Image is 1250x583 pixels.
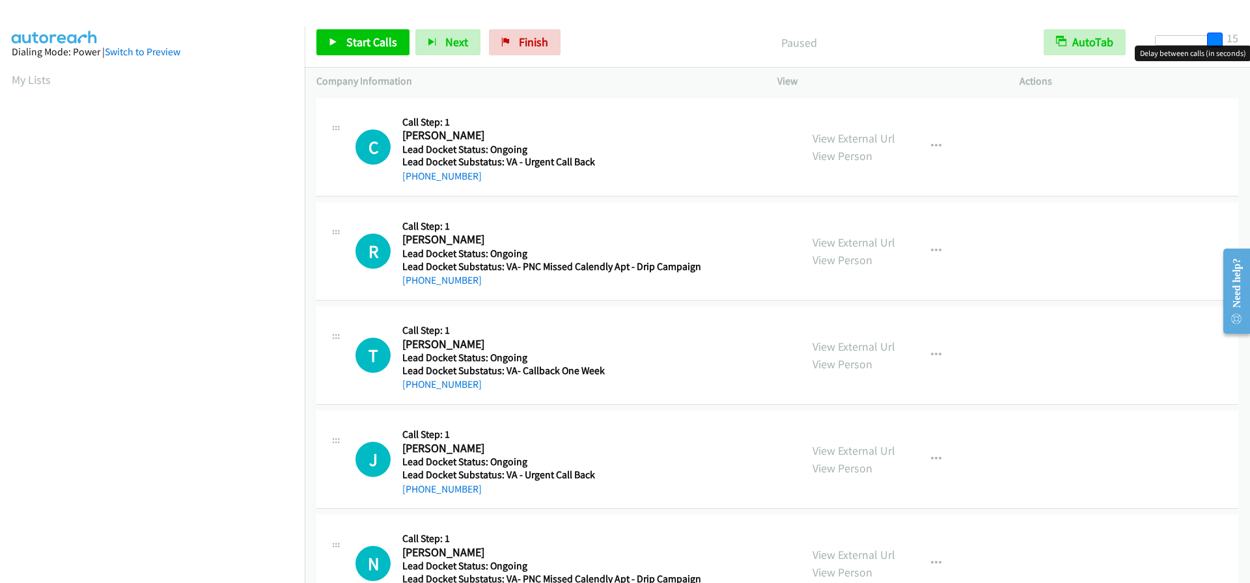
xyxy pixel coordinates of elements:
a: View External Url [812,131,895,146]
iframe: Resource Center [1212,239,1250,343]
span: Finish [519,34,548,49]
a: View Person [812,357,872,372]
button: AutoTab [1044,29,1126,55]
span: Next [445,34,468,49]
div: 15 [1227,29,1238,47]
h5: Call Step: 1 [402,116,697,129]
p: Paused [578,34,1020,51]
button: Next [415,29,480,55]
a: View Person [812,252,872,267]
div: The call is yet to be attempted [355,129,391,165]
h1: J [355,442,391,477]
a: View Person [812,565,872,580]
h5: Lead Docket Status: Ongoing [402,560,701,573]
p: Actions [1020,74,1238,89]
div: The call is yet to be attempted [355,442,391,477]
a: View External Url [812,235,895,250]
a: [PHONE_NUMBER] [402,378,482,390]
h1: N [355,546,391,581]
p: Company Information [316,74,754,89]
h5: Lead Docket Status: Ongoing [402,455,697,468]
h5: Lead Docket Substatus: VA- PNC Missed Calendly Apt - Drip Campaign [402,260,701,273]
a: [PHONE_NUMBER] [402,274,482,286]
h2: [PERSON_NAME] [402,545,697,560]
h5: Call Step: 1 [402,532,701,545]
h5: Lead Docket Substatus: VA - Urgent Call Back [402,468,697,481]
div: The call is yet to be attempted [355,234,391,269]
div: The call is yet to be attempted [355,546,391,581]
h5: Call Step: 1 [402,220,701,233]
h5: Lead Docket Status: Ongoing [402,351,697,364]
p: View [777,74,996,89]
div: Dialing Mode: Power | [12,44,293,60]
a: View External Url [812,339,895,354]
h5: Lead Docket Status: Ongoing [402,143,697,156]
a: Finish [489,29,561,55]
a: [PHONE_NUMBER] [402,483,482,495]
h1: C [355,129,391,165]
h5: Lead Docket Status: Ongoing [402,247,701,260]
span: Start Calls [346,34,397,49]
h1: R [355,234,391,269]
h5: Call Step: 1 [402,324,697,337]
h2: [PERSON_NAME] [402,128,697,143]
h5: Lead Docket Substatus: VA- Callback One Week [402,364,697,377]
h5: Call Step: 1 [402,428,697,441]
a: View External Url [812,547,895,562]
h5: Lead Docket Substatus: VA - Urgent Call Back [402,156,697,169]
h2: [PERSON_NAME] [402,441,697,456]
h2: [PERSON_NAME] [402,232,697,247]
h1: T [355,338,391,373]
a: View Person [812,461,872,476]
a: View External Url [812,443,895,458]
a: Start Calls [316,29,410,55]
a: Switch to Preview [105,46,180,58]
a: My Lists [12,72,51,87]
a: [PHONE_NUMBER] [402,170,482,182]
h2: [PERSON_NAME] [402,337,697,352]
a: View Person [812,148,872,163]
div: The call is yet to be attempted [355,338,391,373]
